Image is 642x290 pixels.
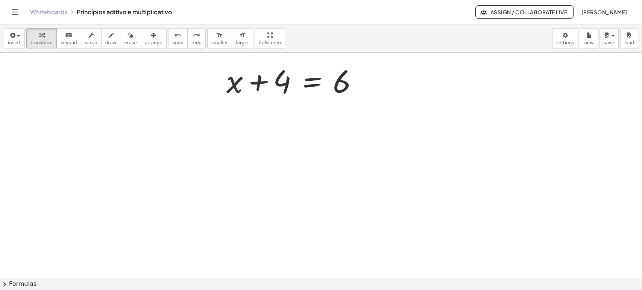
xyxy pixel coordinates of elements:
button: undoundo [168,28,188,48]
i: undo [174,31,181,40]
button: save [600,28,619,48]
button: settings [552,28,578,48]
span: fullscreen [259,40,281,45]
span: redo [191,40,202,45]
span: transform [30,40,53,45]
button: load [620,28,638,48]
span: undo [172,40,184,45]
button: Toggle navigation [9,6,21,18]
span: save [604,40,614,45]
span: arrange [145,40,162,45]
span: larger [236,40,249,45]
button: new [580,28,598,48]
span: insert [8,40,21,45]
span: settings [556,40,574,45]
i: format_size [239,31,246,40]
i: keyboard [65,31,72,40]
button: [PERSON_NAME] [575,5,633,19]
button: Assign / Collaborate Live [475,5,574,19]
button: format_sizesmaller [207,28,232,48]
button: arrange [141,28,167,48]
span: Assign / Collaborate Live [482,9,567,15]
span: draw [105,40,117,45]
span: new [584,40,593,45]
i: redo [193,31,200,40]
span: load [624,40,634,45]
button: fullscreen [255,28,285,48]
button: keyboardkeypad [56,28,81,48]
span: scrub [85,40,97,45]
button: redoredo [187,28,206,48]
button: format_sizelarger [232,28,253,48]
button: scrub [81,28,102,48]
button: erase [120,28,141,48]
span: smaller [211,40,228,45]
button: insert [4,28,25,48]
span: erase [124,40,137,45]
button: draw [101,28,121,48]
a: Whiteboards [30,8,68,16]
span: [PERSON_NAME] [581,9,627,15]
button: transform [26,28,57,48]
i: format_size [216,31,223,40]
span: keypad [61,40,77,45]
